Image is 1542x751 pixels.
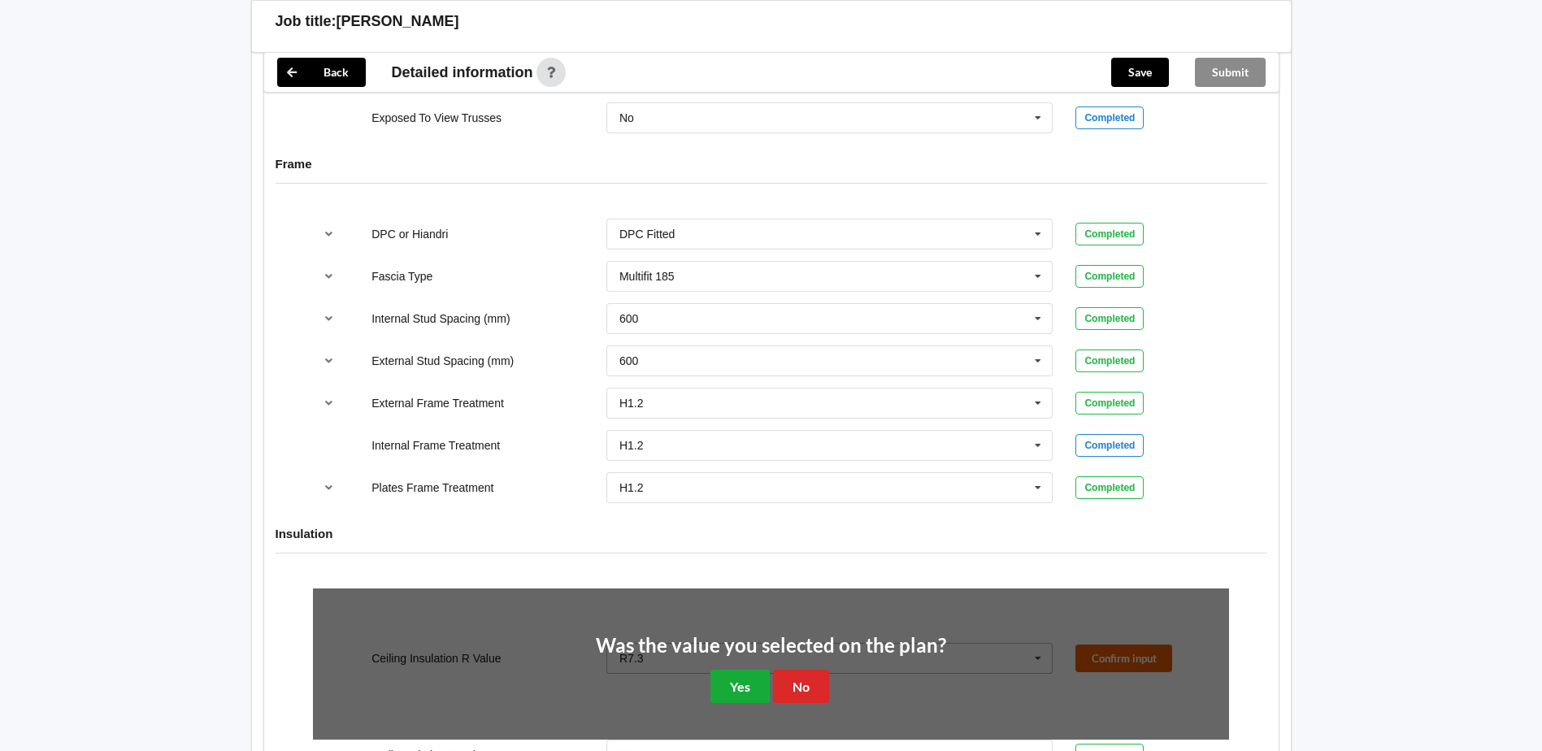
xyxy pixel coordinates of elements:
[371,270,432,283] label: Fascia Type
[1075,223,1144,245] div: Completed
[1075,307,1144,330] div: Completed
[313,304,345,333] button: reference-toggle
[277,58,366,87] button: Back
[619,112,634,124] div: No
[371,354,514,367] label: External Stud Spacing (mm)
[371,312,510,325] label: Internal Stud Spacing (mm)
[619,355,638,367] div: 600
[619,228,675,240] div: DPC Fitted
[313,219,345,249] button: reference-toggle
[1111,58,1169,87] button: Save
[710,670,770,703] button: Yes
[337,12,459,31] h3: [PERSON_NAME]
[371,111,502,124] label: Exposed To View Trusses
[313,346,345,375] button: reference-toggle
[276,526,1267,541] h4: Insulation
[276,12,337,31] h3: Job title:
[619,440,644,451] div: H1.2
[773,670,829,703] button: No
[276,156,1267,171] h4: Frame
[371,228,448,241] label: DPC or Hiandri
[619,397,644,409] div: H1.2
[1075,265,1144,288] div: Completed
[313,473,345,502] button: reference-toggle
[1075,106,1144,129] div: Completed
[371,439,500,452] label: Internal Frame Treatment
[1075,392,1144,415] div: Completed
[313,389,345,418] button: reference-toggle
[1075,476,1144,499] div: Completed
[371,481,493,494] label: Plates Frame Treatment
[619,313,638,324] div: 600
[1075,349,1144,372] div: Completed
[313,262,345,291] button: reference-toggle
[596,633,946,658] h2: Was the value you selected on the plan?
[1075,434,1144,457] div: Completed
[619,271,675,282] div: Multifit 185
[392,65,533,80] span: Detailed information
[619,482,644,493] div: H1.2
[371,397,504,410] label: External Frame Treatment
